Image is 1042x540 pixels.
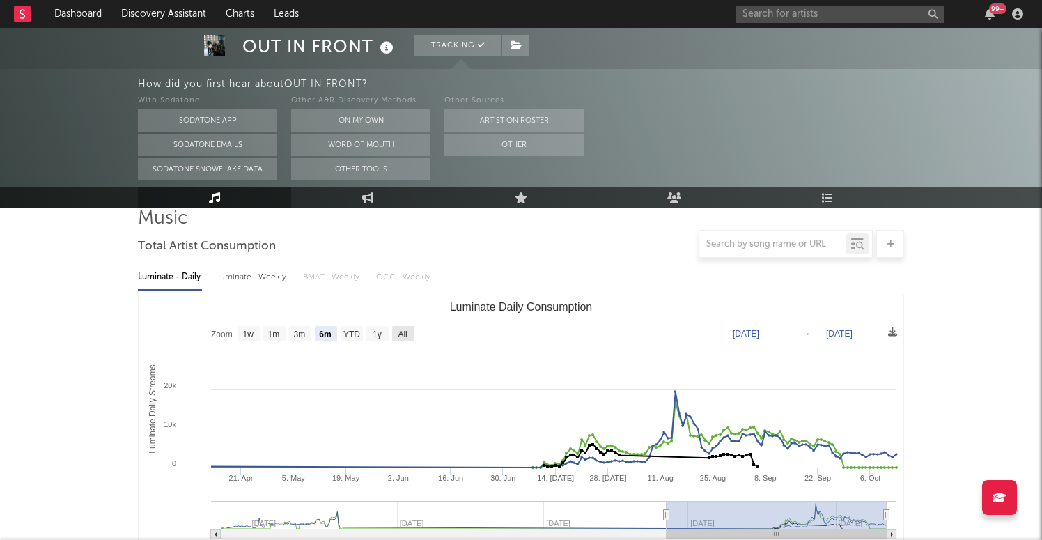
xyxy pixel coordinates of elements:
[373,330,382,339] text: 1y
[291,158,430,180] button: Other Tools
[138,265,202,289] div: Luminate - Daily
[537,474,574,482] text: 14. [DATE]
[490,474,515,482] text: 30. Jun
[343,330,360,339] text: YTD
[438,474,463,482] text: 16. Jun
[985,8,995,20] button: 99+
[589,474,626,482] text: 28. [DATE]
[319,330,331,339] text: 6m
[291,109,430,132] button: On My Own
[826,329,853,339] text: [DATE]
[138,158,277,180] button: Sodatone Snowflake Data
[444,93,584,109] div: Other Sources
[148,364,157,453] text: Luminate Daily Streams
[243,330,254,339] text: 1w
[172,459,176,468] text: 0
[444,109,584,132] button: Artist on Roster
[754,474,777,482] text: 8. Sep
[138,93,277,109] div: With Sodatone
[736,6,944,23] input: Search for artists
[291,134,430,156] button: Word Of Mouth
[414,35,501,56] button: Tracking
[211,330,233,339] text: Zoom
[444,134,584,156] button: Other
[398,330,407,339] text: All
[388,474,409,482] text: 2. Jun
[291,93,430,109] div: Other A&R Discovery Methods
[229,474,254,482] text: 21. Apr
[700,474,726,482] text: 25. Aug
[860,474,880,482] text: 6. Oct
[733,329,759,339] text: [DATE]
[282,474,306,482] text: 5. May
[450,301,593,313] text: Luminate Daily Consumption
[989,3,1006,14] div: 99 +
[294,330,306,339] text: 3m
[268,330,280,339] text: 1m
[138,134,277,156] button: Sodatone Emails
[802,329,811,339] text: →
[138,210,188,227] span: Music
[138,109,277,132] button: Sodatone App
[164,381,176,389] text: 20k
[164,420,176,429] text: 10k
[699,239,846,250] input: Search by song name or URL
[242,35,397,58] div: OUT IN FRONT
[138,76,1042,93] div: How did you first hear about OUT IN FRONT ?
[216,265,289,289] div: Luminate - Weekly
[804,474,831,482] text: 22. Sep
[648,474,674,482] text: 11. Aug
[332,474,360,482] text: 19. May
